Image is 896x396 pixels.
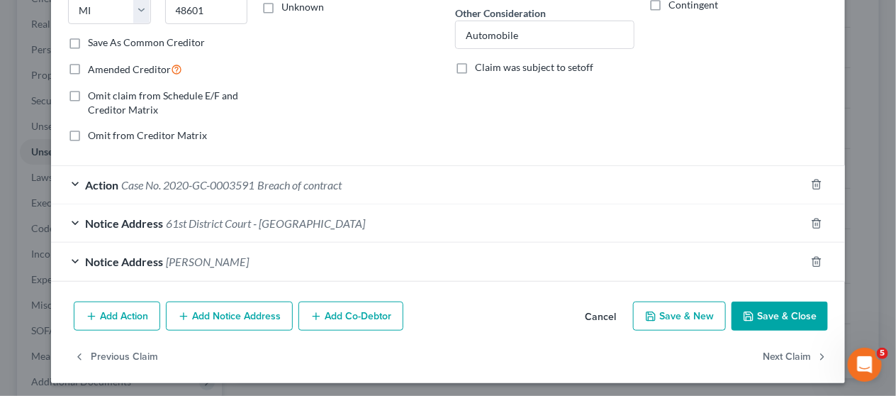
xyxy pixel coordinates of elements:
[85,216,163,230] span: Notice Address
[298,302,403,331] button: Add Co-Debtor
[166,255,249,268] span: [PERSON_NAME]
[633,302,726,331] button: Save & New
[88,89,238,116] span: Omit claim from Schedule E/F and Creditor Matrix
[166,216,365,230] span: 61st District Court - [GEOGRAPHIC_DATA]
[121,178,254,192] span: Case No. 2020-GC-0003591
[166,302,293,331] button: Add Notice Address
[74,302,160,331] button: Add Action
[88,35,205,50] label: Save As Common Creditor
[257,178,342,192] span: Breach of contract
[475,61,593,73] span: Claim was subject to setoff
[85,178,118,192] span: Action
[732,302,828,331] button: Save & Close
[74,342,158,372] button: Previous Claim
[88,129,207,141] span: Omit from Creditor Matrix
[85,255,163,268] span: Notice Address
[763,342,828,372] button: Next Claim
[573,303,627,331] button: Cancel
[877,348,888,359] span: 5
[456,21,634,48] input: Specify...
[88,63,171,75] span: Amended Creditor
[455,6,546,21] label: Other Consideration
[848,348,882,382] iframe: Intercom live chat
